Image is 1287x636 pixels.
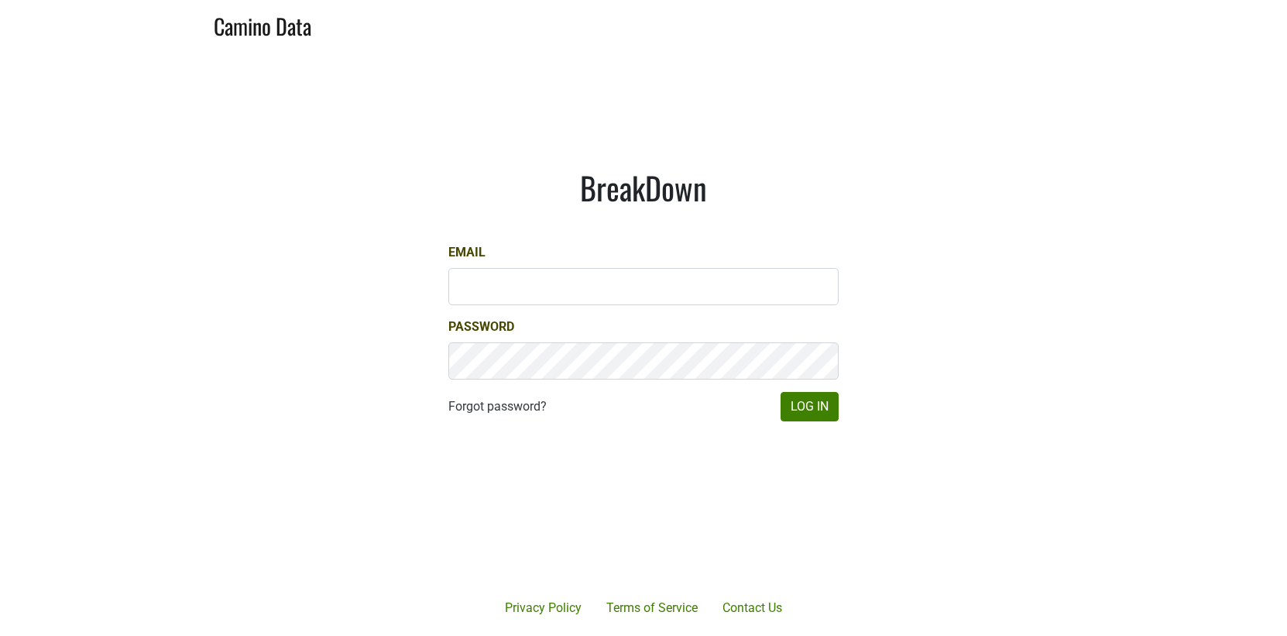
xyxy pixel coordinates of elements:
[448,318,514,336] label: Password
[214,6,311,43] a: Camino Data
[448,397,547,416] a: Forgot password?
[781,392,839,421] button: Log In
[710,593,795,624] a: Contact Us
[492,593,594,624] a: Privacy Policy
[448,169,839,206] h1: BreakDown
[594,593,710,624] a: Terms of Service
[448,243,486,262] label: Email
